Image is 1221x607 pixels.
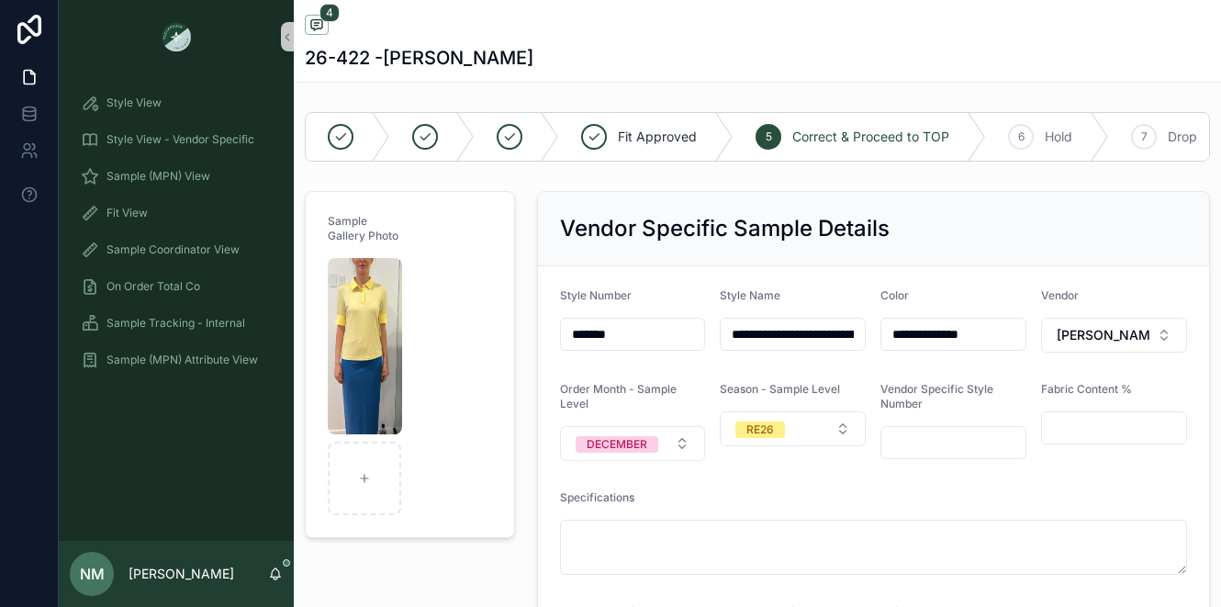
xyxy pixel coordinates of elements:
div: RE26 [746,422,774,438]
span: Season - Sample Level [720,382,840,396]
span: Sample Tracking - Internal [106,316,245,331]
a: Sample (MPN) View [70,160,283,193]
span: Correct & Proceed to TOP [792,128,949,146]
span: Fabric Content % [1041,382,1132,396]
a: Sample (MPN) Attribute View [70,343,283,377]
button: Select Button [560,426,706,461]
span: Style Number [560,288,632,302]
span: 6 [1018,129,1025,144]
button: Select Button [1041,318,1187,353]
span: 5 [766,129,772,144]
div: DECEMBER [587,436,647,453]
button: 4 [305,15,329,38]
span: Sample (MPN) View [106,169,210,184]
button: Select Button [720,411,866,446]
span: Sample Gallery Photo [328,214,398,242]
span: Style View [106,96,162,110]
a: Sample Tracking - Internal [70,307,283,340]
h2: Vendor Specific Sample Details [560,214,890,243]
span: [PERSON_NAME] [1057,326,1149,344]
span: Vendor [1041,288,1079,302]
a: Style View [70,86,283,119]
h1: 26-422 -[PERSON_NAME] [305,45,533,71]
span: Fit Approved [618,128,697,146]
span: Drop [1168,128,1197,146]
img: App logo [162,22,191,51]
span: Style View - Vendor Specific [106,132,254,147]
img: Screenshot-2025-09-05-at-4.01.40-PM.png [328,258,402,434]
a: Sample Coordinator View [70,233,283,266]
span: Order Month - Sample Level [560,382,677,410]
span: 4 [319,4,340,22]
span: Color [880,288,909,302]
a: On Order Total Co [70,270,283,303]
span: Vendor Specific Style Number [880,382,993,410]
span: Specifications [560,490,634,504]
a: Style View - Vendor Specific [70,123,283,156]
span: Sample Coordinator View [106,242,240,257]
span: Fit View [106,206,148,220]
a: Fit View [70,197,283,230]
div: scrollable content [59,73,294,400]
span: Style Name [720,288,780,302]
span: Hold [1045,128,1072,146]
span: 7 [1141,129,1148,144]
p: [PERSON_NAME] [129,565,234,583]
span: NM [80,563,105,585]
span: Sample (MPN) Attribute View [106,353,258,367]
span: On Order Total Co [106,279,200,294]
